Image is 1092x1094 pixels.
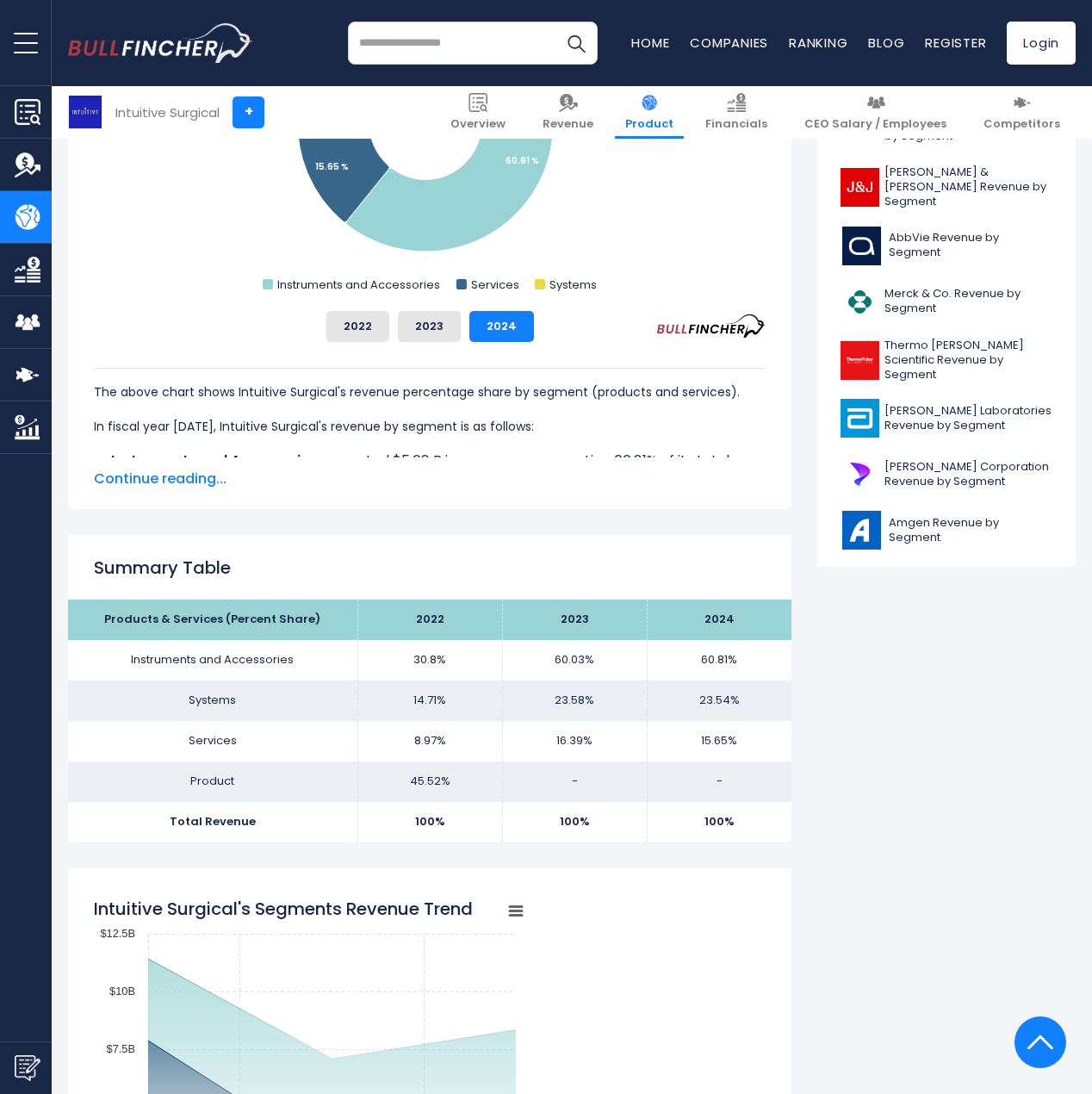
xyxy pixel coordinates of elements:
[690,34,768,52] a: Companies
[450,117,506,132] span: Overview
[94,382,766,402] p: The above chart shows Intuitive Surgical's revenue percentage share by segment (products and serv...
[830,395,1063,442] a: [PERSON_NAME] Laboratories Revenue by Segment
[647,761,791,802] td: -
[357,721,502,761] td: 8.97%
[94,897,473,921] tspan: Intuitive Surgical's Segments Revenue Trend
[841,399,879,438] img: ABT logo
[115,103,220,122] div: Intuitive Surgical
[631,34,669,52] a: Home
[68,23,253,63] a: Go to homepage
[841,511,884,550] img: AMGN logo
[532,86,604,139] a: Revenue
[440,86,516,139] a: Overview
[884,287,1052,316] span: Merck & Co. Revenue by Segment
[1007,22,1076,65] a: Login
[884,460,1052,489] span: [PERSON_NAME] Corporation Revenue by Segment
[647,681,791,721] td: 23.54%
[107,1042,135,1055] text: $7.5B
[68,721,357,761] td: Services
[357,802,502,842] td: 100%
[315,160,349,173] tspan: 15.65 %
[357,681,502,721] td: 14.71%
[68,681,357,721] td: Systems
[884,339,1052,382] span: Thermo [PERSON_NAME] Scientific Revenue by Segment
[830,161,1063,214] a: [PERSON_NAME] & [PERSON_NAME] Revenue by Segment
[502,681,647,721] td: 23.58%
[357,600,502,640] th: 2022
[277,277,440,293] text: Instruments and Accessories
[233,96,264,128] a: +
[469,311,534,342] button: 2024
[502,600,647,640] th: 2023
[68,640,357,681] td: Instruments and Accessories
[830,451,1063,498] a: [PERSON_NAME] Corporation Revenue by Segment
[695,86,778,139] a: Financials
[94,451,766,492] li: generated $5.08 B in revenue, representing 60.81% of its total revenue.
[884,115,1052,144] span: Stryker Corporation Revenue by Segment
[647,600,791,640] th: 2024
[326,311,389,342] button: 2022
[841,283,879,321] img: MRK logo
[68,761,357,802] td: Product
[841,168,879,207] img: JNJ logo
[502,802,647,842] td: 100%
[94,555,766,581] h2: Summary Table
[647,721,791,761] td: 15.65%
[830,222,1063,270] a: AbbVie Revenue by Segment
[357,761,502,802] td: 45.52%
[705,117,767,132] span: Financials
[884,404,1052,433] span: [PERSON_NAME] Laboratories Revenue by Segment
[506,154,539,167] tspan: 60.81 %
[830,507,1063,554] a: Amgen Revenue by Segment
[973,86,1070,139] a: Competitors
[94,469,766,489] span: Continue reading...
[502,721,647,761] td: 16.39%
[841,227,884,265] img: ABBV logo
[983,117,1060,132] span: Competitors
[889,516,1052,545] span: Amgen Revenue by Segment
[68,23,253,63] img: bullfincher logo
[647,640,791,681] td: 60.81%
[794,86,957,139] a: CEO Salary / Employees
[68,802,357,842] td: Total Revenue
[398,311,461,342] button: 2023
[830,278,1063,326] a: Merck & Co. Revenue by Segment
[804,117,946,132] span: CEO Salary / Employees
[94,368,766,616] div: The for Intuitive Surgical is the Instruments and Accessories, which represents 60.81% of its tot...
[471,277,519,293] text: Services
[884,165,1052,209] span: [PERSON_NAME] & [PERSON_NAME] Revenue by Segment
[830,334,1063,387] a: Thermo [PERSON_NAME] Scientific Revenue by Segment
[502,761,647,802] td: -
[925,34,986,52] a: Register
[841,455,879,494] img: DHR logo
[625,117,673,132] span: Product
[69,96,102,128] img: ISRG logo
[68,600,357,640] th: Products & Services (Percent Share)
[111,451,317,470] b: Instruments and Accessories
[502,640,647,681] td: 60.03%
[868,34,904,52] a: Blog
[109,985,135,998] text: $10B
[789,34,847,52] a: Ranking
[889,231,1052,260] span: AbbVie Revenue by Segment
[94,416,766,437] p: In fiscal year [DATE], Intuitive Surgical's revenue by segment is as follows:
[543,117,593,132] span: Revenue
[647,802,791,842] td: 100%
[615,86,684,139] a: Product
[841,341,879,380] img: TMO logo
[555,22,598,65] button: Search
[100,927,135,940] text: $12.5B
[549,277,597,293] text: Systems
[357,640,502,681] td: 30.8%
